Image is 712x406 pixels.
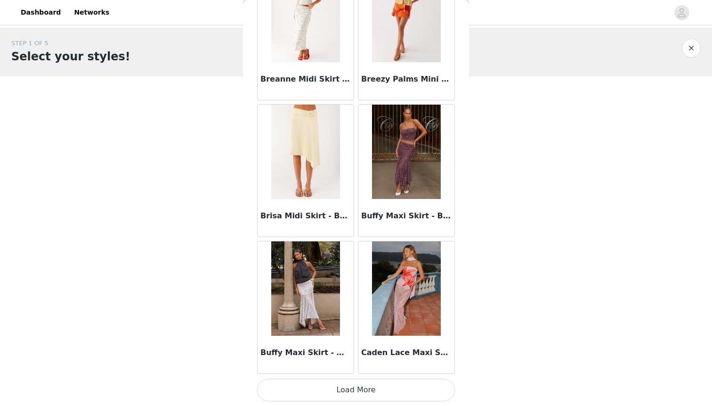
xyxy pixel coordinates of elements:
[361,347,452,358] h3: Caden Lace Maxi Skirt - Pink
[260,210,351,222] h3: Brisa Midi Skirt - Butter
[11,48,130,65] h1: Select your styles!
[271,241,340,336] img: Buffy Maxi Skirt - White Polkadot
[677,5,686,20] div: avatar
[372,105,440,199] img: Buffy Maxi Skirt - Burgundy
[15,2,66,23] a: Dashboard
[361,210,452,222] h3: Buffy Maxi Skirt - Burgundy
[260,347,351,358] h3: Buffy Maxi Skirt - White Polkadot
[271,105,340,199] img: Brisa Midi Skirt - Butter
[361,74,452,85] h3: Breezy Palms Mini Skirt - Serene Orange
[257,379,455,401] button: Load More
[260,74,351,85] h3: Breanne Midi Skirt - White Polka Dot
[68,2,115,23] a: Networks
[372,241,440,336] img: Caden Lace Maxi Skirt - Pink
[11,39,130,48] div: STEP 1 OF 5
